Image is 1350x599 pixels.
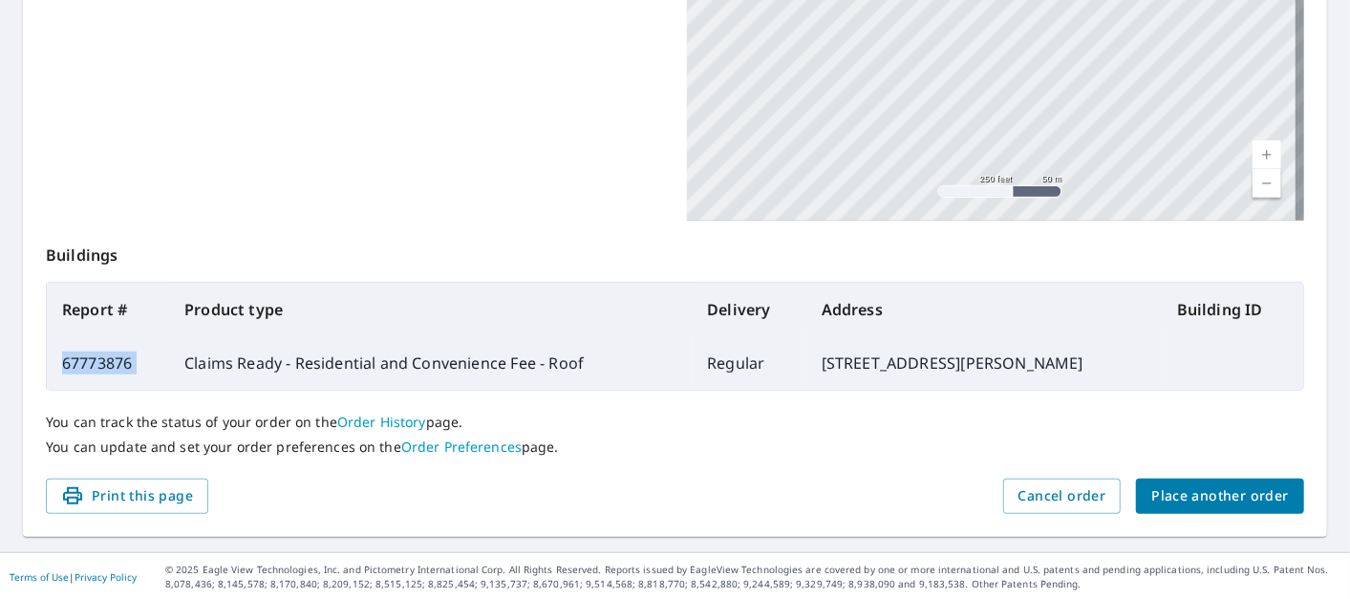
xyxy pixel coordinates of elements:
button: Place another order [1136,479,1304,514]
th: Building ID [1162,283,1303,336]
th: Product type [169,283,692,336]
a: Current Level 17, Zoom Out [1253,169,1281,198]
th: Delivery [692,283,806,336]
p: You can update and set your order preferences on the page. [46,439,1304,456]
a: Current Level 17, Zoom In [1253,140,1281,169]
p: You can track the status of your order on the page. [46,414,1304,431]
a: Order History [337,413,426,431]
td: 67773876 [47,336,169,390]
td: Claims Ready - Residential and Convenience Fee - Roof [169,336,692,390]
th: Address [806,283,1162,336]
span: Cancel order [1018,484,1106,508]
span: Place another order [1151,484,1289,508]
p: © 2025 Eagle View Technologies, Inc. and Pictometry International Corp. All Rights Reserved. Repo... [165,563,1340,591]
a: Terms of Use [10,570,69,584]
a: Order Preferences [401,438,522,456]
a: Privacy Policy [75,570,137,584]
button: Cancel order [1003,479,1122,514]
td: Regular [692,336,806,390]
th: Report # [47,283,169,336]
p: Buildings [46,221,1304,282]
p: | [10,571,137,583]
span: Print this page [61,484,193,508]
button: Print this page [46,479,208,514]
td: [STREET_ADDRESS][PERSON_NAME] [806,336,1162,390]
